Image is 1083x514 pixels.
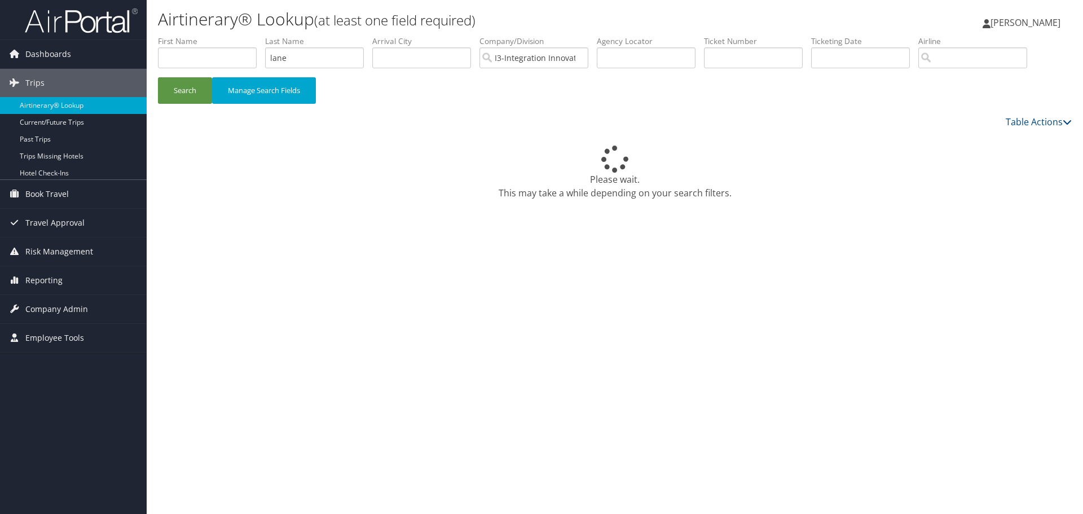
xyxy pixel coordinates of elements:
span: Company Admin [25,295,88,323]
span: [PERSON_NAME] [990,16,1060,29]
label: Last Name [265,36,372,47]
span: Reporting [25,266,63,295]
h1: Airtinerary® Lookup [158,7,767,31]
span: Employee Tools [25,324,84,352]
label: Ticket Number [704,36,811,47]
div: Please wait. This may take a while depending on your search filters. [158,146,1072,200]
label: Ticketing Date [811,36,918,47]
a: [PERSON_NAME] [983,6,1072,39]
button: Manage Search Fields [212,77,316,104]
small: (at least one field required) [314,11,476,29]
span: Risk Management [25,238,93,266]
img: airportal-logo.png [25,7,138,34]
button: Search [158,77,212,104]
span: Trips [25,69,45,97]
a: Table Actions [1006,116,1072,128]
label: Company/Division [479,36,597,47]
label: First Name [158,36,265,47]
span: Dashboards [25,40,71,68]
span: Travel Approval [25,209,85,237]
label: Agency Locator [597,36,704,47]
label: Airline [918,36,1036,47]
span: Book Travel [25,180,69,208]
label: Arrival City [372,36,479,47]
